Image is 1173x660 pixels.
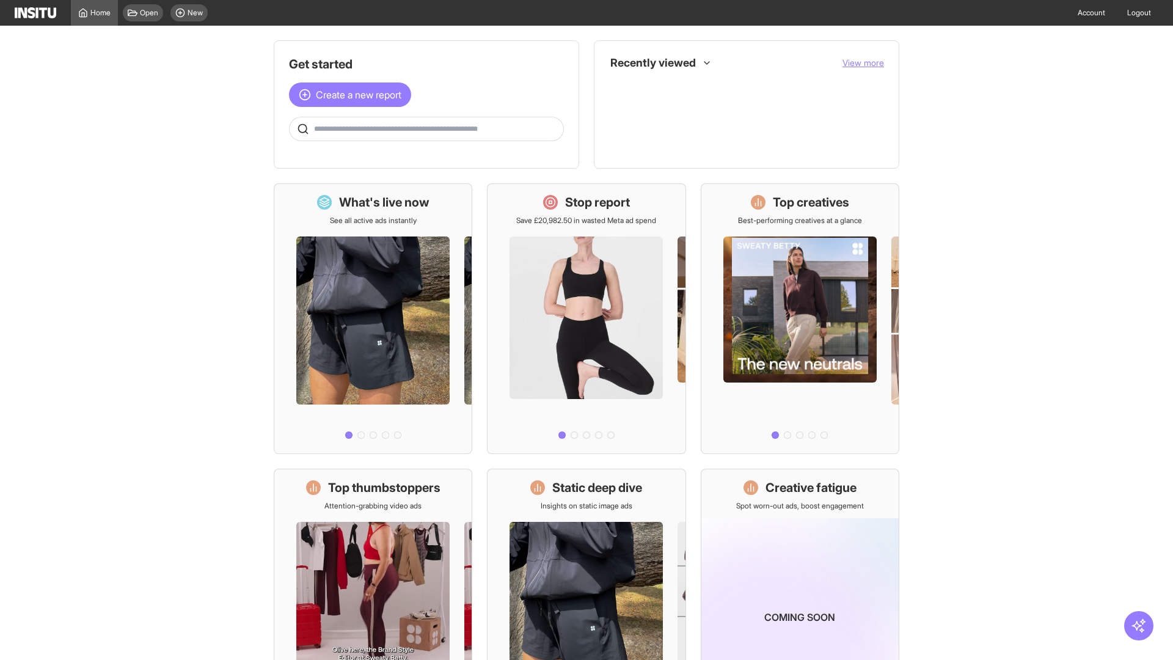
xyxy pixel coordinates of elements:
span: What's live now [636,109,874,119]
h1: Static deep dive [552,479,642,496]
div: Insights [614,134,629,148]
h1: Top thumbstoppers [328,479,440,496]
h1: What's live now [339,194,429,211]
span: Static Deep Dive [636,82,690,92]
p: See all active ads instantly [330,216,417,226]
span: Home [90,8,111,18]
span: Top thumbstoppers [636,136,874,146]
img: Logo [15,7,56,18]
p: Save £20,982.50 in wasted Meta ad spend [516,216,656,226]
p: Attention-grabbing video ads [324,501,422,511]
span: Open [140,8,158,18]
a: Top creativesBest-performing creatives at a glance [701,183,899,454]
div: Dashboard [614,107,629,122]
h1: Top creatives [773,194,849,211]
h1: Get started [289,56,564,73]
button: Create a new report [289,82,411,107]
span: View more [842,57,884,68]
div: Insights [614,80,629,95]
span: What's live now [636,109,688,119]
span: Static Deep Dive [636,82,874,92]
span: New [188,8,203,18]
span: Top thumbstoppers [636,136,701,146]
p: Insights on static image ads [541,501,632,511]
span: Create a new report [316,87,401,102]
button: View more [842,57,884,69]
p: Best-performing creatives at a glance [738,216,862,226]
a: What's live nowSee all active ads instantly [274,183,472,454]
h1: Stop report [565,194,630,211]
a: Stop reportSave £20,982.50 in wasted Meta ad spend [487,183,685,454]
